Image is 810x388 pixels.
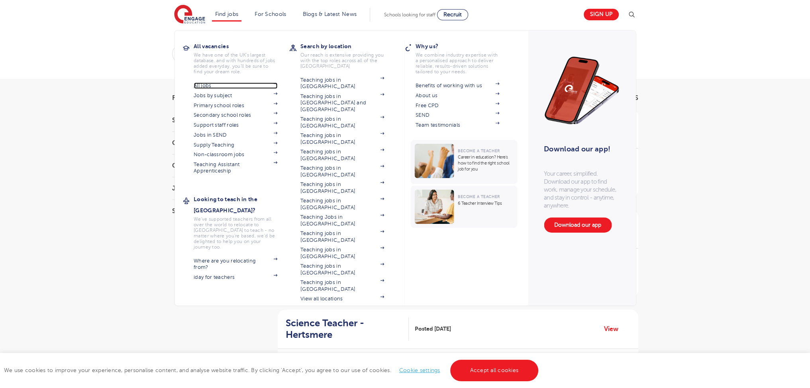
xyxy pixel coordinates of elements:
[300,214,384,227] a: Teaching Jobs in [GEOGRAPHIC_DATA]
[443,12,462,18] span: Recruit
[194,194,289,250] a: Looking to teach in the [GEOGRAPHIC_DATA]?We've supported teachers from all over the world to rel...
[286,317,402,341] h2: Science Teacher - Hertsmere
[300,149,384,162] a: Teaching jobs in [GEOGRAPHIC_DATA]
[300,247,384,260] a: Teaching jobs in [GEOGRAPHIC_DATA]
[300,296,384,302] a: View all locations
[194,274,277,280] a: iday for teachers
[416,52,499,74] p: We combine industry expertise with a personalised approach to deliver reliable, results-driven so...
[194,122,277,128] a: Support staff roles
[300,165,384,178] a: Teaching jobs in [GEOGRAPHIC_DATA]
[416,122,499,128] a: Team testimonials
[172,117,260,123] h3: Start Date
[172,140,260,146] h3: County
[458,200,513,206] p: 6 Teacher Interview Tips
[194,82,277,89] a: All jobs
[300,41,396,52] h3: Search by location
[416,82,499,89] a: Benefits of working with us
[194,102,277,109] a: Primary school roles
[194,92,277,99] a: Jobs by subject
[416,92,499,99] a: About us
[416,41,511,52] h3: Why us?
[416,41,511,74] a: Why us?We combine industry expertise with a personalised approach to deliver reliable, results-dr...
[300,116,384,129] a: Teaching jobs in [GEOGRAPHIC_DATA]
[4,367,540,373] span: We use cookies to improve your experience, personalise content, and analyse website traffic. By c...
[544,140,616,158] h3: Download our app!
[450,360,539,381] a: Accept all cookies
[194,151,277,158] a: Non-classroom jobs
[194,41,289,52] h3: All vacancies
[255,11,286,17] a: For Schools
[194,194,289,216] h3: Looking to teach in the [GEOGRAPHIC_DATA]?
[410,140,519,184] a: Become a TeacherCareer in education? Here’s how to find the right school job for you
[416,112,499,118] a: SEND
[172,185,260,192] h3: Job Type
[300,77,384,90] a: Teaching jobs in [GEOGRAPHIC_DATA]
[300,93,384,113] a: Teaching jobs in [GEOGRAPHIC_DATA] and [GEOGRAPHIC_DATA]
[286,317,409,341] a: Science Teacher - Hertsmere
[458,194,500,199] span: Become a Teacher
[300,181,384,194] a: Teaching jobs in [GEOGRAPHIC_DATA]
[303,11,357,17] a: Blogs & Latest News
[384,12,435,18] span: Schools looking for staff
[300,132,384,145] a: Teaching jobs in [GEOGRAPHIC_DATA]
[194,142,277,148] a: Supply Teaching
[194,112,277,118] a: Secondary school roles
[300,230,384,243] a: Teaching jobs in [GEOGRAPHIC_DATA]
[172,45,550,63] div: Submit
[194,216,277,250] p: We've supported teachers from all over the world to relocate to [GEOGRAPHIC_DATA] to teach - no m...
[172,95,196,101] span: Filters
[194,132,277,138] a: Jobs in SEND
[584,9,619,20] a: Sign up
[544,218,612,233] a: Download our app
[544,170,620,210] p: Your career, simplified. Download our app to find work, manage your schedule, and stay in control...
[194,52,277,74] p: We have one of the UK's largest database. and with hundreds of jobs added everyday. you'll be sur...
[215,11,239,17] a: Find jobs
[194,161,277,174] a: Teaching Assistant Apprenticeship
[410,186,519,228] a: Become a Teacher6 Teacher Interview Tips
[399,367,440,373] a: Cookie settings
[172,208,260,214] h3: Sector
[174,5,205,25] img: Engage Education
[194,258,277,271] a: Where are you relocating from?
[194,41,289,74] a: All vacanciesWe have one of the UK's largest database. and with hundreds of jobs added everyday. ...
[458,149,500,153] span: Become a Teacher
[300,41,396,69] a: Search by locationOur reach is extensive providing you with the top roles across all of the [GEOG...
[300,52,384,69] p: Our reach is extensive providing you with the top roles across all of the [GEOGRAPHIC_DATA]
[415,325,451,333] span: Posted [DATE]
[172,163,260,169] h3: City
[437,9,468,20] a: Recruit
[300,198,384,211] a: Teaching jobs in [GEOGRAPHIC_DATA]
[458,154,513,172] p: Career in education? Here’s how to find the right school job for you
[300,279,384,292] a: Teaching jobs in [GEOGRAPHIC_DATA]
[300,263,384,276] a: Teaching jobs in [GEOGRAPHIC_DATA]
[416,102,499,109] a: Free CPD
[604,324,624,334] a: View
